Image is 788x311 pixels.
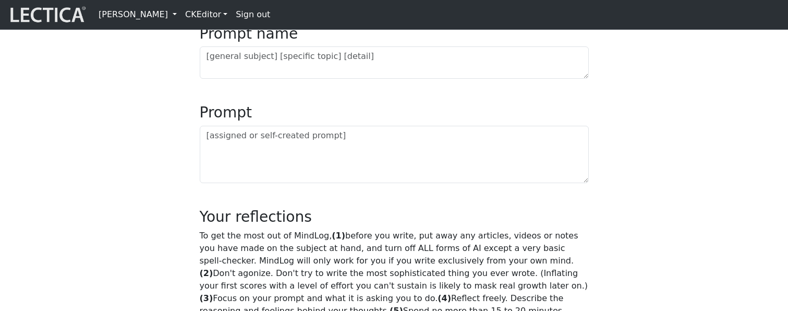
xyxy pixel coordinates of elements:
[438,293,451,303] strong: (4)
[200,208,589,226] h3: Your reflections
[200,293,213,303] strong: (3)
[200,25,589,43] h3: Prompt name
[332,231,345,241] strong: (1)
[200,104,589,122] h3: Prompt
[94,4,181,25] a: [PERSON_NAME]
[8,5,86,25] img: lecticalive
[200,268,213,278] strong: (2)
[232,4,274,25] a: Sign out
[181,4,232,25] a: CKEditor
